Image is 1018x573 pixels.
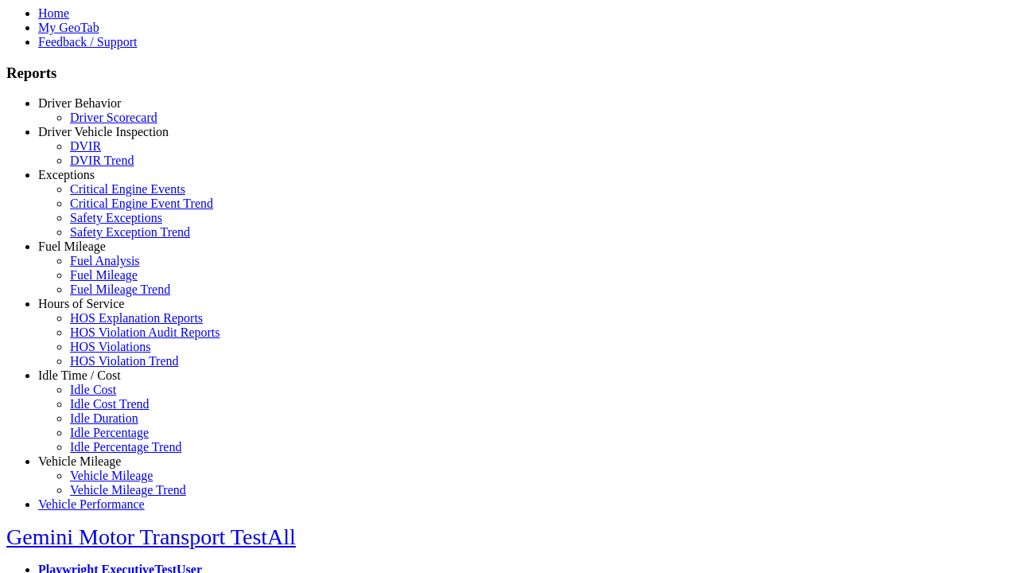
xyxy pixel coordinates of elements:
a: Vehicle Mileage Trend [70,483,186,497]
a: Fuel Mileage [38,240,106,253]
a: Driver Scorecard [70,111,157,124]
a: HOS Violations [70,340,150,353]
a: Idle Time / Cost [38,368,121,382]
a: Safety Exception Trend [70,225,190,239]
a: My GeoTab [38,21,99,34]
a: Critical Engine Events [70,182,185,196]
a: DVIR Trend [70,154,134,167]
a: HOS Explanation Reports [70,311,203,325]
a: Fuel Mileage [70,268,138,282]
a: Hours of Service [38,297,124,310]
a: Home [38,6,69,20]
a: Idle Duration [70,411,138,425]
a: HOS Violation Audit Reports [70,325,220,339]
a: HOS Violation Trend [70,354,179,368]
a: Idle Cost [70,383,116,396]
a: Critical Engine Event Trend [70,197,213,210]
h3: Reports [6,64,1012,82]
a: Exceptions [38,168,95,181]
a: Idle Percentage [70,426,149,439]
a: Gemini Motor Transport TestAll [6,524,296,549]
a: Fuel Mileage Trend [70,283,170,296]
a: Driver Behavior [38,96,121,110]
a: Fuel Analysis [70,254,140,267]
a: DVIR [70,139,101,153]
a: Idle Percentage Trend [70,440,181,454]
a: Feedback / Support [38,35,137,49]
a: Driver Vehicle Inspection [38,125,169,138]
a: Safety Exceptions [70,211,162,224]
a: Vehicle Mileage [38,454,121,468]
a: Idle Cost Trend [70,397,150,411]
a: Vehicle Performance [38,497,145,511]
a: Vehicle Mileage [70,469,153,482]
